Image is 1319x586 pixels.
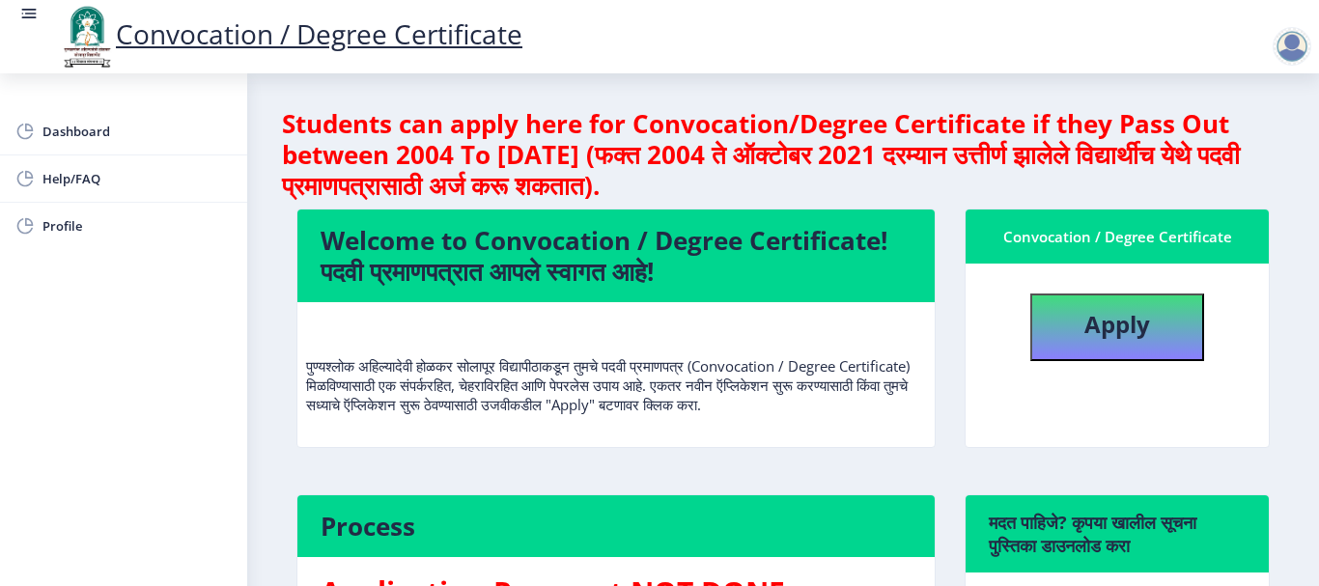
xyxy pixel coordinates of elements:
b: Apply [1084,308,1150,340]
span: Help/FAQ [42,167,232,190]
span: Dashboard [42,120,232,143]
a: Convocation / Degree Certificate [58,15,522,52]
h4: Welcome to Convocation / Degree Certificate! पदवी प्रमाणपत्रात आपले स्वागत आहे! [321,225,912,287]
h4: Process [321,511,912,542]
span: Profile [42,214,232,237]
p: पुण्यश्लोक अहिल्यादेवी होळकर सोलापूर विद्यापीठाकडून तुमचे पदवी प्रमाणपत्र (Convocation / Degree C... [306,318,926,414]
div: Convocation / Degree Certificate [989,225,1246,248]
h4: Students can apply here for Convocation/Degree Certificate if they Pass Out between 2004 To [DATE... [282,108,1284,201]
h6: मदत पाहिजे? कृपया खालील सूचना पुस्तिका डाउनलोड करा [989,511,1246,557]
button: Apply [1030,293,1204,361]
img: logo [58,4,116,70]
